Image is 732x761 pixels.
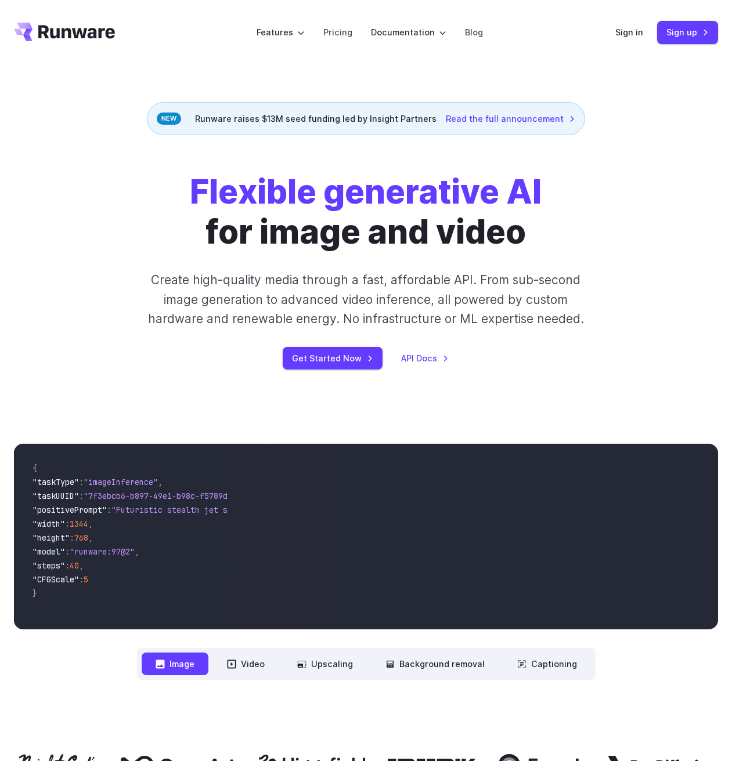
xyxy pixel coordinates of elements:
[33,588,37,599] span: }
[401,351,449,365] a: API Docs
[213,653,279,675] button: Video
[65,560,70,571] span: :
[503,653,591,675] button: Captioning
[135,546,139,557] span: ,
[190,172,542,252] h1: for image and video
[14,23,115,41] a: Go to /
[257,26,305,39] label: Features
[70,546,135,557] span: "runware:97@2"
[74,532,88,543] span: 768
[33,532,70,543] span: "height"
[70,519,88,529] span: 1344
[33,491,79,501] span: "taskUUID"
[371,26,446,39] label: Documentation
[158,477,163,487] span: ,
[33,574,79,585] span: "CFGScale"
[88,519,93,529] span: ,
[190,172,542,212] strong: Flexible generative AI
[79,491,84,501] span: :
[33,463,37,473] span: {
[88,532,93,543] span: ,
[84,477,158,487] span: "imageInference"
[283,653,367,675] button: Upscaling
[33,477,79,487] span: "taskType"
[33,519,65,529] span: "width"
[65,546,70,557] span: :
[372,653,499,675] button: Background removal
[446,112,575,125] a: Read the full announcement
[84,574,88,585] span: 5
[111,505,534,515] span: "Futuristic stealth jet streaking through a neon-lit cityscape with glowing purple exhaust"
[33,560,65,571] span: "steps"
[657,21,718,44] a: Sign up
[615,26,643,39] a: Sign in
[465,26,483,39] a: Blog
[79,560,84,571] span: ,
[79,477,84,487] span: :
[33,505,107,515] span: "positivePrompt"
[140,270,591,328] p: Create high-quality media through a fast, affordable API. From sub-second image generation to adv...
[323,26,352,39] a: Pricing
[147,102,585,135] div: Runware raises $13M seed funding led by Insight Partners
[84,491,260,501] span: "7f3ebcb6-b897-49e1-b98c-f5789d2d40d7"
[79,574,84,585] span: :
[70,532,74,543] span: :
[33,546,65,557] span: "model"
[142,653,208,675] button: Image
[70,560,79,571] span: 40
[283,347,383,369] a: Get Started Now
[65,519,70,529] span: :
[107,505,111,515] span: :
